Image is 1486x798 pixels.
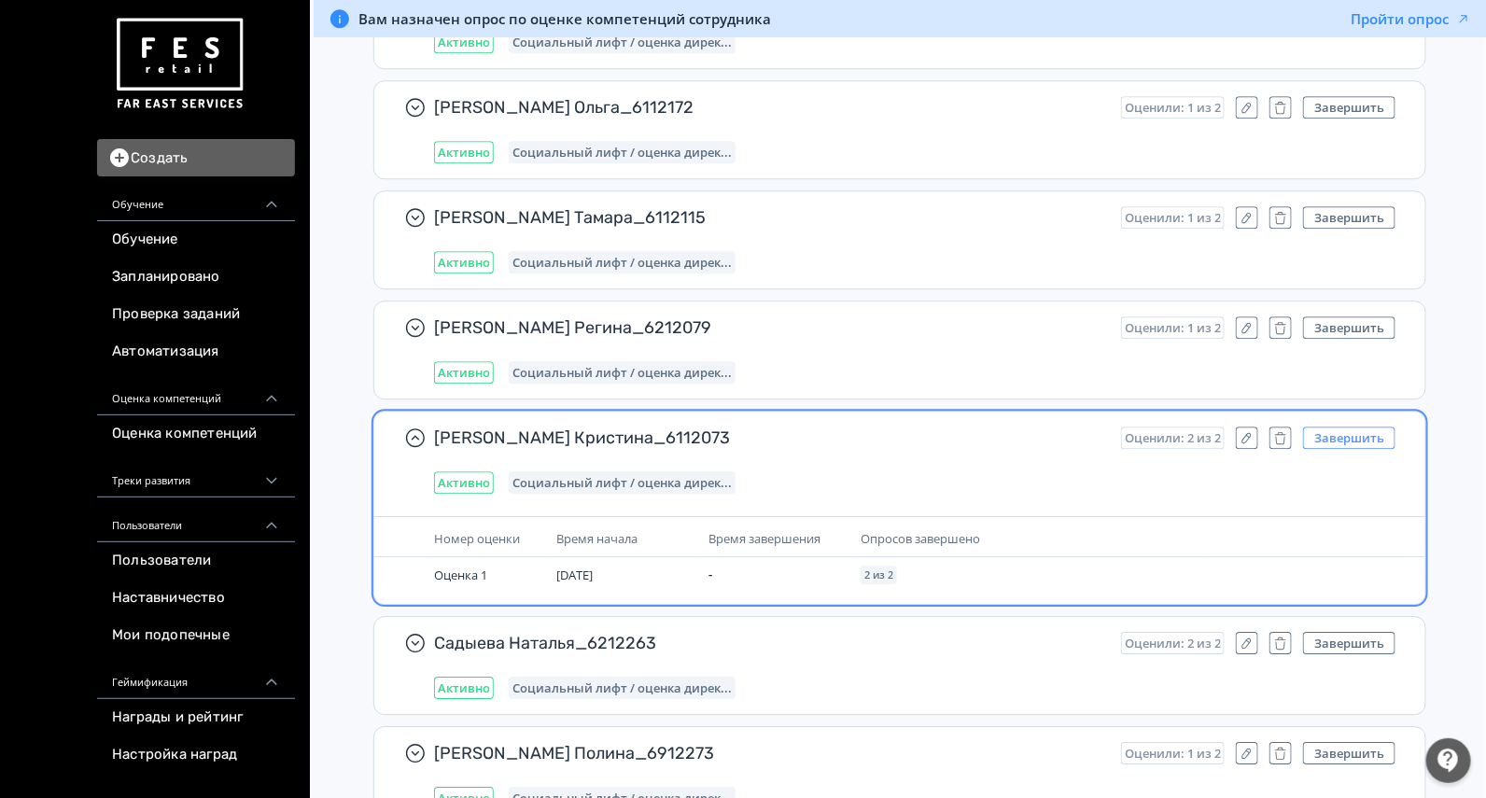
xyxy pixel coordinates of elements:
span: Оценили: 1 из 2 [1125,100,1221,115]
span: Вам назначен опрос по оценке компетенций сотрудника [358,9,771,28]
a: Оценка компетенций [97,415,295,453]
span: Оценили: 1 из 2 [1125,320,1221,335]
img: https://files.teachbase.ru/system/account/57463/logo/medium-936fc5084dd2c598f50a98b9cbe0469a.png [112,11,246,117]
a: Пользователи [97,542,295,580]
span: Оценили: 2 из 2 [1125,430,1221,445]
span: Номер оценки [434,530,520,547]
div: Пользователи [97,497,295,542]
a: Мои подопечные [97,617,295,654]
span: Активно [438,680,490,695]
span: Социальный лифт / оценка директора магазина [512,475,732,490]
a: Автоматизация [97,333,295,371]
button: Завершить [1303,316,1395,339]
span: Активно [438,35,490,49]
button: Завершить [1303,96,1395,119]
span: 2 из 2 [864,569,893,581]
span: [PERSON_NAME] Ольга_6112172 [434,96,1106,119]
span: Садыева Наталья_6212263 [434,632,1106,654]
span: Активно [438,145,490,160]
button: Завершить [1303,742,1395,764]
span: [PERSON_NAME] Кристина_6112073 [434,427,1106,449]
a: Награды и рейтинг [97,699,295,736]
span: Оценили: 1 из 2 [1125,210,1221,225]
a: Настройка наград [97,736,295,774]
button: Завершить [1303,632,1395,654]
span: Оценка 1 [434,567,487,583]
span: [PERSON_NAME] Тамара_6112115 [434,206,1106,229]
span: Социальный лифт / оценка директора магазина [512,680,732,695]
button: Завершить [1303,427,1395,449]
td: - [701,557,853,593]
a: Проверка заданий [97,296,295,333]
span: Время завершения [708,530,820,547]
a: Наставничество [97,580,295,617]
span: Оценили: 2 из 2 [1125,636,1221,651]
span: Опросов завершено [861,530,980,547]
div: Оценка компетенций [97,371,295,415]
span: Время начала [556,530,638,547]
button: Завершить [1303,206,1395,229]
span: Оценили: 1 из 2 [1125,746,1221,761]
div: Обучение [97,176,295,221]
div: Треки развития [97,453,295,497]
span: Социальный лифт / оценка директора магазина [512,145,732,160]
span: Социальный лифт / оценка директора магазина [512,255,732,270]
button: Создать [97,139,295,176]
span: Социальный лифт / оценка директора магазина [512,365,732,380]
span: [PERSON_NAME] Регина_6212079 [434,316,1106,339]
div: Геймификация [97,654,295,699]
span: Социальный лифт / оценка директора магазина [512,35,732,49]
span: Активно [438,475,490,490]
a: Запланировано [97,259,295,296]
button: Пройти опрос [1351,9,1471,28]
span: Активно [438,255,490,270]
a: Обучение [97,221,295,259]
span: [PERSON_NAME] Полина_6912273 [434,742,1106,764]
span: Активно [438,365,490,380]
span: [DATE] [556,567,593,583]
